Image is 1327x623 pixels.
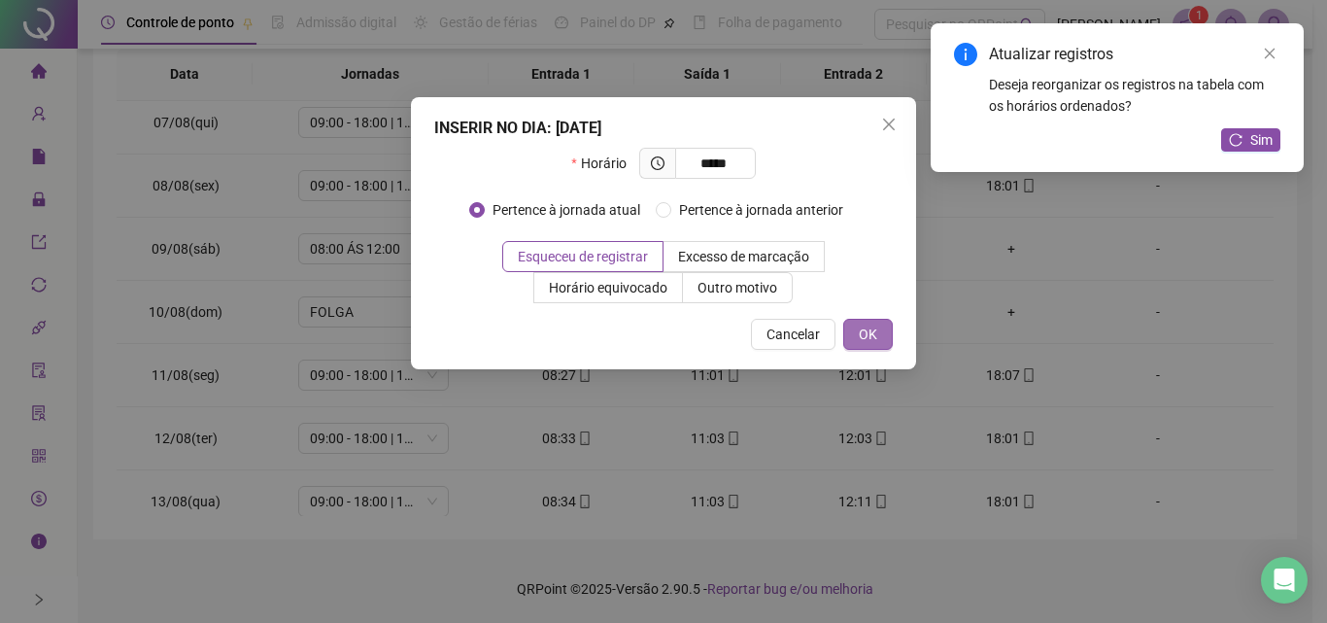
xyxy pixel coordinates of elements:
[549,280,667,295] span: Horário equivocado
[571,148,638,179] label: Horário
[651,156,664,170] span: clock-circle
[751,319,835,350] button: Cancelar
[873,109,904,140] button: Close
[859,324,877,345] span: OK
[766,324,820,345] span: Cancelar
[989,43,1280,66] div: Atualizar registros
[485,199,648,221] span: Pertence à jornada atual
[1259,43,1280,64] a: Close
[698,280,777,295] span: Outro motivo
[843,319,893,350] button: OK
[1229,133,1242,147] span: reload
[518,249,648,264] span: Esqueceu de registrar
[1250,129,1273,151] span: Sim
[881,117,897,132] span: close
[989,74,1280,117] div: Deseja reorganizar os registros na tabela com os horários ordenados?
[434,117,893,140] div: INSERIR NO DIA : [DATE]
[1221,128,1280,152] button: Sim
[1261,557,1308,604] div: Open Intercom Messenger
[671,199,851,221] span: Pertence à jornada anterior
[678,249,809,264] span: Excesso de marcação
[1263,47,1276,60] span: close
[954,43,977,66] span: info-circle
